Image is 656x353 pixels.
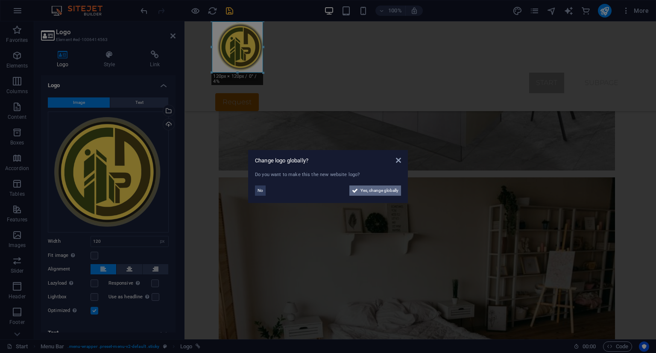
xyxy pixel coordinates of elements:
div: Do you want to make this the new website logo? [255,171,401,179]
button: No [255,185,266,196]
span: Yes, change globally [360,185,398,196]
span: Change logo globally? [255,157,308,164]
span: No [258,185,263,196]
button: Yes, change globally [349,185,401,196]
